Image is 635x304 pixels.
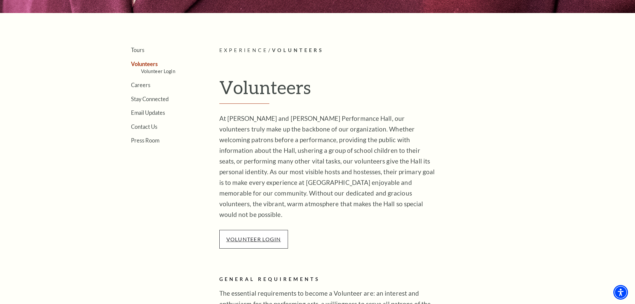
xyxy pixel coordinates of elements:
[131,47,144,53] a: Tours
[131,137,159,143] a: Press Room
[131,61,158,67] a: Volunteers
[226,236,281,242] a: VOLUNTEER LOGIN
[131,82,150,88] a: Careers
[219,113,436,220] p: At [PERSON_NAME] and [PERSON_NAME] Performance Hall, our volunteers truly make up the backbone of...
[131,96,169,102] a: Stay Connected
[219,46,524,55] p: /
[219,275,436,284] h2: GENERAL REQUIREMENTS
[272,47,324,53] span: Volunteers
[141,68,175,74] a: Volunteer Login
[131,123,157,130] a: Contact Us
[613,285,628,300] div: Accessibility Menu
[219,76,524,104] h1: Volunteers
[131,109,165,116] a: Email Updates
[219,47,269,53] span: Experience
